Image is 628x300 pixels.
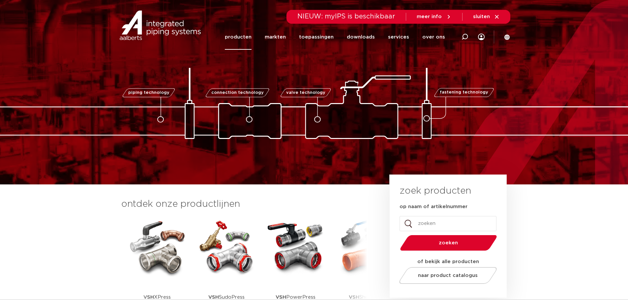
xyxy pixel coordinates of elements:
[211,91,263,95] span: connection technology
[208,295,219,300] strong: VSH
[400,204,467,210] label: op naam of artikelnummer
[417,240,480,245] span: zoeken
[276,295,286,300] strong: VSH
[265,24,286,50] a: markten
[422,24,445,50] a: over ons
[225,24,252,50] a: producten
[473,14,490,19] span: sluiten
[297,13,395,20] span: NIEUW: myIPS is beschikbaar
[299,24,334,50] a: toepassingen
[397,267,498,284] a: naar product catalogus
[400,216,496,231] input: zoeken
[417,259,479,264] strong: of bekijk alle producten
[417,14,442,19] span: meer info
[286,91,325,95] span: valve technology
[397,234,499,251] button: zoeken
[225,24,445,50] nav: Menu
[349,295,359,300] strong: VSH
[418,273,478,278] span: naar product catalogus
[417,14,452,20] a: meer info
[473,14,500,20] a: sluiten
[440,91,488,95] span: fastening technology
[388,24,409,50] a: services
[121,198,367,211] h3: ontdek onze productlijnen
[347,24,375,50] a: downloads
[143,295,154,300] strong: VSH
[400,184,471,198] h3: zoek producten
[128,91,169,95] span: piping technology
